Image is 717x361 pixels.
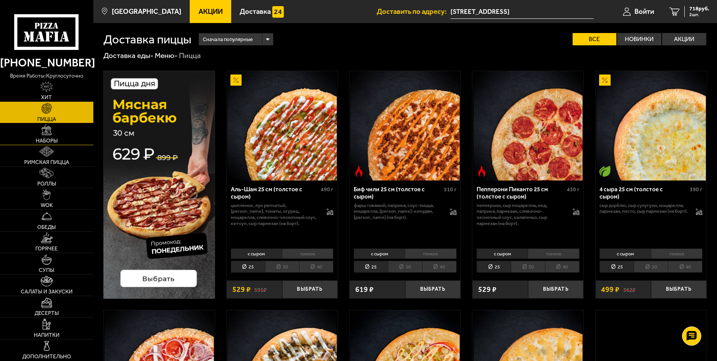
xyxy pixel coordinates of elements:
button: Выбрать [405,280,461,299]
span: 529 ₽ [478,286,497,293]
s: 562 ₽ [623,286,636,293]
img: 15daf4d41897b9f0e9f617042186c801.svg [272,6,283,17]
img: Аль-Шам 25 см (толстое с сыром) [227,71,337,180]
label: Акции [662,33,706,45]
label: Все [573,33,617,45]
img: Вегетарианское блюдо [599,166,610,177]
div: Аль-Шам 25 см (толстое с сыром) [231,186,319,200]
li: с сыром [477,248,528,259]
a: Доставка еды- [103,51,154,60]
p: цыпленок, лук репчатый, [PERSON_NAME], томаты, огурец, моцарелла, сливочно-чесночный соус, кетчуп... [231,202,319,226]
img: Акционный [230,75,242,86]
span: 718 руб. [689,6,709,12]
div: Биф чили 25 см (толстое с сыром) [354,186,442,200]
li: 40 [545,261,580,273]
li: тонкое [651,248,702,259]
button: Выбрать [282,280,338,299]
img: 4 сыра 25 см (толстое с сыром) [596,71,706,180]
span: Пицца [37,117,56,122]
li: 30 [634,261,668,273]
li: 25 [354,261,388,273]
p: фарш говяжий, паприка, соус-пицца, моцарелла, [PERSON_NAME]-кочудян, [PERSON_NAME] (на борт). [354,202,442,220]
img: Акционный [599,75,610,86]
li: 30 [511,261,545,273]
span: 619 ₽ [355,286,374,293]
span: Дополнительно [22,354,71,359]
li: 25 [231,261,265,273]
span: Напитки [34,333,60,338]
li: тонкое [528,248,579,259]
img: Пепперони Пиканто 25 см (толстое с сыром) [474,71,583,180]
h1: Доставка пиццы [103,33,191,45]
div: Пепперони Пиканто 25 см (толстое с сыром) [477,186,565,200]
span: Десерты [35,311,59,316]
span: 490 г [321,186,333,193]
label: Новинки [617,33,661,45]
span: Сначала популярные [203,32,253,46]
span: 2 шт. [689,12,709,17]
li: 40 [668,261,702,273]
button: Выбрать [651,280,707,299]
span: 430 г [567,186,580,193]
a: Острое блюдоПепперони Пиканто 25 см (толстое с сыром) [472,71,583,180]
span: Супы [39,268,54,273]
li: с сыром [599,248,651,259]
span: Доставить по адресу: [377,8,450,15]
span: Обеды [37,225,56,230]
li: 30 [388,261,422,273]
li: с сыром [354,248,405,259]
li: тонкое [405,248,456,259]
span: Наборы [36,138,58,144]
li: 30 [265,261,299,273]
span: Доставка [240,8,271,15]
div: Пицца [179,51,201,60]
span: Салаты и закуски [21,289,73,295]
span: 499 ₽ [601,286,619,293]
li: 40 [299,261,334,273]
span: [GEOGRAPHIC_DATA] [112,8,181,15]
li: 25 [477,261,511,273]
button: Выбрать [528,280,584,299]
span: Роллы [37,181,56,187]
span: 510 г [444,186,457,193]
li: с сыром [231,248,282,259]
span: Римская пицца [24,160,69,165]
li: 25 [599,261,634,273]
a: АкционныйАль-Шам 25 см (толстое с сыром) [227,71,338,180]
p: пепперони, сыр Моцарелла, мед, паприка, пармезан, сливочно-чесночный соус, халапеньо, сыр пармеза... [477,202,565,226]
a: Острое блюдоБиф чили 25 см (толстое с сыром) [349,71,460,180]
div: 4 сыра 25 см (толстое с сыром) [599,186,688,200]
span: Хит [41,95,52,100]
span: проспект Ударников, 47 [450,5,594,19]
a: Меню- [155,51,178,60]
p: сыр дорблю, сыр сулугуни, моцарелла, пармезан, песто, сыр пармезан (на борт). [599,202,688,214]
li: тонкое [282,248,333,259]
img: Биф чили 25 см (толстое с сыром) [350,71,460,180]
img: Острое блюдо [353,166,364,177]
span: 390 г [690,186,702,193]
span: Горячее [35,246,58,252]
span: Войти [634,8,654,15]
span: Акции [199,8,223,15]
span: WOK [41,203,53,208]
li: 40 [422,261,457,273]
img: Острое блюдо [476,166,487,177]
a: АкционныйВегетарианское блюдо4 сыра 25 см (толстое с сыром) [596,71,707,180]
input: Ваш адрес доставки [450,5,594,19]
s: 595 ₽ [254,286,267,293]
span: 529 ₽ [232,286,251,293]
